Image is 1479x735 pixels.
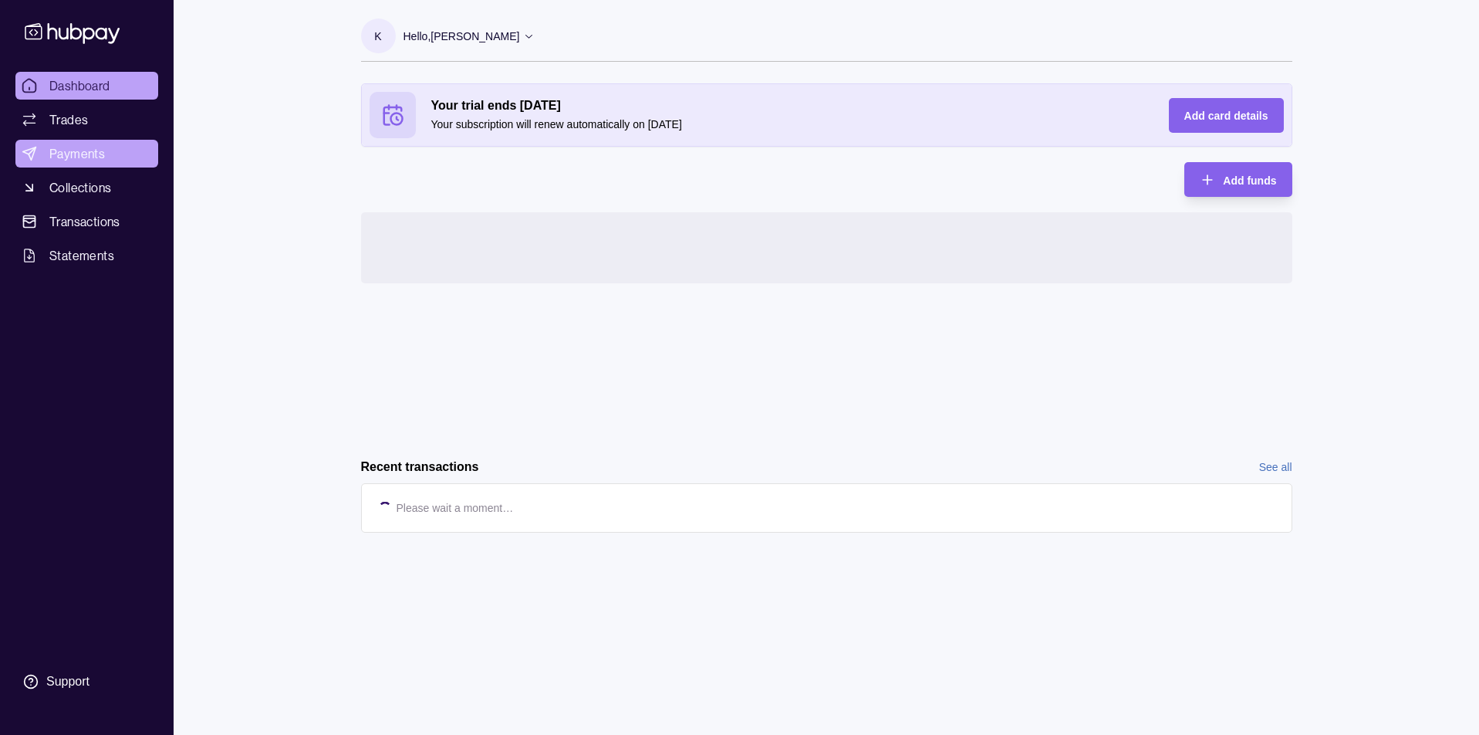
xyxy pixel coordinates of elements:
[15,242,158,269] a: Statements
[49,110,88,129] span: Trades
[431,116,1138,133] p: Your subscription will renew automatically on [DATE]
[15,208,158,235] a: Transactions
[49,76,110,95] span: Dashboard
[1169,98,1284,133] button: Add card details
[15,106,158,134] a: Trades
[49,178,111,197] span: Collections
[15,174,158,202] a: Collections
[1184,110,1268,122] span: Add card details
[431,97,1138,114] h2: Your trial ends [DATE]
[404,28,520,45] p: Hello, [PERSON_NAME]
[15,72,158,100] a: Dashboard
[49,144,105,163] span: Payments
[46,673,89,690] div: Support
[374,28,381,45] p: K
[49,246,114,265] span: Statements
[49,212,120,231] span: Transactions
[361,459,479,476] h2: Recent transactions
[15,666,158,698] a: Support
[15,140,158,168] a: Payments
[1223,174,1276,187] span: Add funds
[1184,162,1292,197] button: Add funds
[1259,459,1292,476] a: See all
[397,500,514,517] p: Please wait a moment…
